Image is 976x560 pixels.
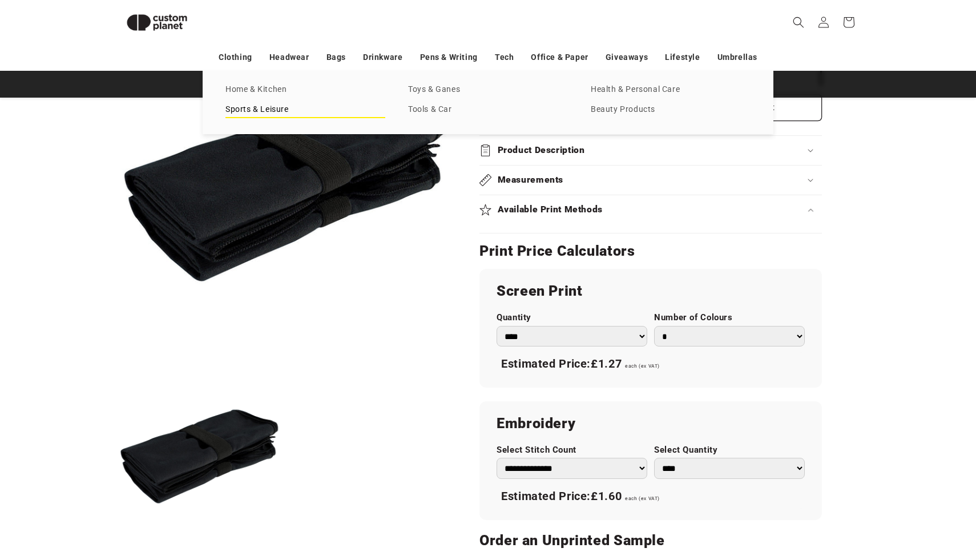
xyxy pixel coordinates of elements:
[665,47,700,67] a: Lifestyle
[479,242,822,260] h2: Print Price Calculators
[497,485,805,509] div: Estimated Price:
[363,47,402,67] a: Drinkware
[625,363,660,369] span: each (ex VAT)
[479,531,822,550] h2: Order an Unprinted Sample
[225,82,385,98] a: Home & Kitchen
[497,352,805,376] div: Estimated Price:
[606,47,648,67] a: Giveaways
[717,47,757,67] a: Umbrellas
[497,312,647,323] label: Quantity
[497,445,647,456] label: Select Stitch Count
[117,5,197,41] img: Custom Planet
[117,17,451,554] media-gallery: Gallery Viewer
[654,312,805,323] label: Number of Colours
[497,414,805,433] h2: Embroidery
[408,82,568,98] a: Toys & Ganes
[497,282,805,300] h2: Screen Print
[479,136,822,165] summary: Product Description
[591,102,751,118] a: Beauty Products
[420,47,478,67] a: Pens & Writing
[591,357,622,370] span: £1.27
[654,445,805,456] label: Select Quantity
[780,437,976,560] iframe: Chat Widget
[498,204,603,216] h2: Available Print Methods
[498,174,564,186] h2: Measurements
[479,166,822,195] summary: Measurements
[479,195,822,224] summary: Available Print Methods
[326,47,346,67] a: Bags
[225,102,385,118] a: Sports & Leisure
[495,47,514,67] a: Tech
[591,489,622,503] span: £1.60
[531,47,588,67] a: Office & Paper
[625,495,660,501] span: each (ex VAT)
[498,144,585,156] h2: Product Description
[591,82,751,98] a: Health & Personal Care
[269,47,309,67] a: Headwear
[219,47,252,67] a: Clothing
[408,102,568,118] a: Tools & Car
[786,10,811,35] summary: Search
